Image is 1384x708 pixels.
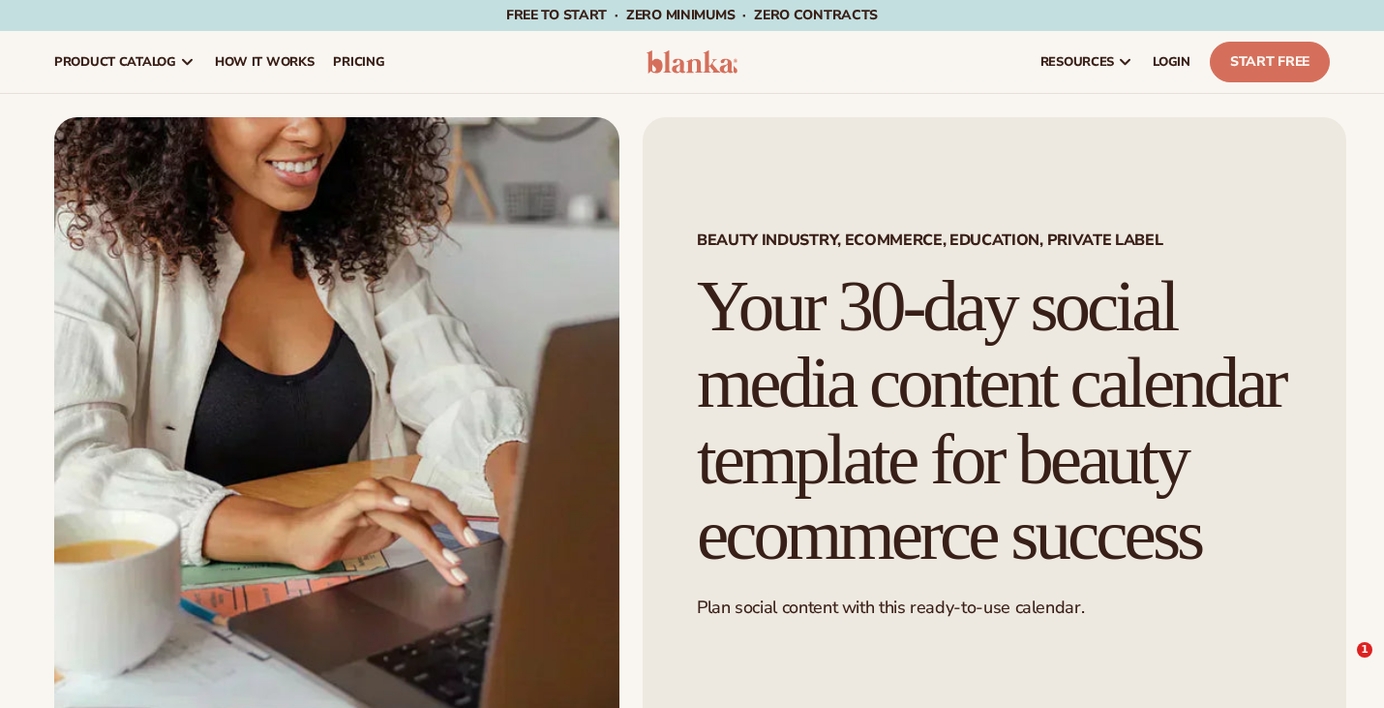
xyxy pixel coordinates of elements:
[1153,54,1190,70] span: LOGIN
[697,232,1292,248] span: Beauty Industry, Ecommerce, Education, Private Label
[323,31,394,93] a: pricing
[1210,42,1330,82] a: Start Free
[1357,642,1372,658] span: 1
[697,596,1084,619] span: Plan social content with this ready-to-use calendar.
[333,54,384,70] span: pricing
[45,31,205,93] a: product catalog
[215,54,315,70] span: How It Works
[205,31,324,93] a: How It Works
[1143,31,1200,93] a: LOGIN
[647,50,737,74] img: logo
[697,268,1292,573] h1: Your 30-day social media content calendar template for beauty ecommerce success
[1031,31,1143,93] a: resources
[506,6,878,24] span: Free to start · ZERO minimums · ZERO contracts
[54,54,176,70] span: product catalog
[1317,642,1364,689] iframe: Intercom live chat
[1040,54,1114,70] span: resources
